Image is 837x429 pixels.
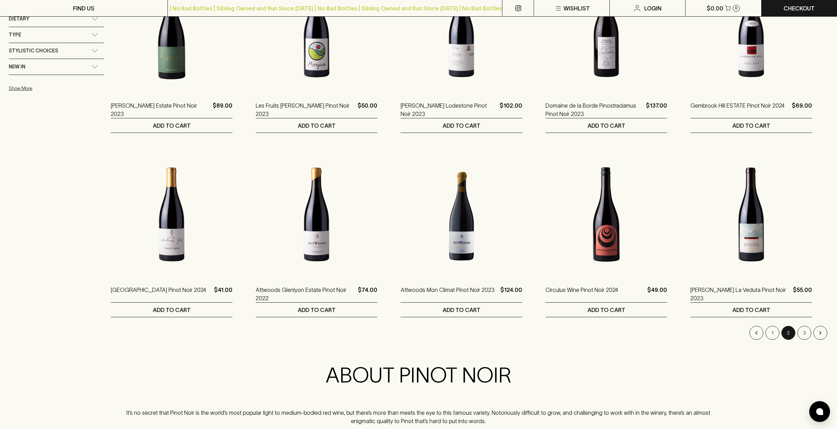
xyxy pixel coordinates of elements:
[783,4,815,12] p: Checkout
[545,303,667,317] button: ADD TO CART
[732,306,770,314] p: ADD TO CART
[298,306,336,314] p: ADD TO CART
[545,118,667,133] button: ADD TO CART
[781,326,795,340] button: page 2
[153,121,191,130] p: ADD TO CART
[125,363,711,388] h2: ABOUT PINOT NOIR
[9,15,29,23] span: Dietary
[298,121,336,130] p: ADD TO CART
[256,286,355,302] a: Attwoods Glenlyon Estate Pinot Noir 2022
[73,4,95,12] p: FIND US
[9,59,104,75] div: New In
[111,101,210,118] a: [PERSON_NAME] Estate Pinot Noir 2023
[545,101,643,118] a: Domaine de la Borde Pinostradamus Pinot Noir 2023
[401,303,522,317] button: ADD TO CART
[765,326,779,340] button: Go to page 1
[793,286,812,302] p: $55.00
[111,326,828,340] nav: pagination navigation
[813,326,827,340] button: Go to next page
[401,286,495,302] a: Attwoods Mon Climat Pinot Noir 2023
[545,154,667,275] img: Circulus Wine Pinot Noir 2024
[9,47,58,55] span: Stylistic Choices
[256,101,355,118] a: Les Fruits [PERSON_NAME] Pinot Noir 2023
[500,286,522,302] p: $124.00
[644,4,662,12] p: Login
[9,81,100,95] button: Show More
[749,326,763,340] button: Go to previous page
[707,4,723,12] p: $0.00
[153,306,191,314] p: ADD TO CART
[732,121,770,130] p: ADD TO CART
[256,154,377,275] img: Attwoods Glenlyon Estate Pinot Noir 2022
[9,11,104,27] div: Dietary
[690,118,812,133] button: ADD TO CART
[9,31,21,39] span: Type
[792,101,812,118] p: $69.00
[111,154,232,275] img: Gembrook Hill Village Pinot Noir 2024
[214,286,232,302] p: $41.00
[690,154,812,275] img: Alessandro Stefani La Veduta Pinot Noir 2023
[256,118,377,133] button: ADD TO CART
[9,27,104,43] div: Type
[647,286,667,302] p: $49.00
[443,306,481,314] p: ADD TO CART
[588,121,625,130] p: ADD TO CART
[797,326,811,340] button: Go to page 3
[9,62,25,71] span: New In
[9,43,104,59] div: Stylistic Choices
[735,6,738,10] p: 0
[358,286,377,302] p: $74.00
[111,303,232,317] button: ADD TO CART
[646,101,667,118] p: $137.00
[588,306,625,314] p: ADD TO CART
[358,101,377,118] p: $50.00
[401,101,497,118] a: [PERSON_NAME] Lodestone Pinot Noir 2023
[690,101,785,118] a: Gembrook Hill ESTATE Pinot Noir 2024
[111,286,206,302] a: [GEOGRAPHIC_DATA] Pinot Noir 2024
[256,303,377,317] button: ADD TO CART
[443,121,481,130] p: ADD TO CART
[690,286,790,302] a: [PERSON_NAME] La Veduta Pinot Noir 2023
[564,4,590,12] p: Wishlist
[401,154,522,275] img: Attwoods Mon Climat Pinot Noir 2023
[500,101,522,118] p: $102.00
[545,286,618,302] a: Circulus Wine Pinot Noir 2024
[213,101,232,118] p: $89.00
[816,408,823,415] img: bubble-icon
[690,303,812,317] button: ADD TO CART
[125,409,711,425] p: It’s no secret that Pinot Noir is the world’s most popular light to medium-bodied red wine, but t...
[111,118,232,133] button: ADD TO CART
[401,118,522,133] button: ADD TO CART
